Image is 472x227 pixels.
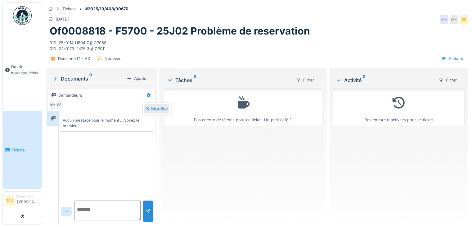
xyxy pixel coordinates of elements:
[194,76,196,84] sup: 0
[13,6,32,25] img: Badge_color-CXgf-gQk.svg
[56,16,69,22] div: [DATE]
[293,76,317,85] div: Filtrer
[363,76,366,84] sup: 0
[17,194,39,207] li: [PERSON_NAME]
[438,54,466,63] div: Actions
[335,76,433,84] div: Activité
[337,94,461,123] div: Pas encore d'activités pour ce ticket
[5,196,15,206] li: MK
[62,6,76,12] div: Tickets
[89,75,92,82] sup: 0
[124,74,151,83] div: Ajouter
[168,94,318,123] div: Pas encore de tâches pour ce ticket. Un petit café ?
[52,75,124,82] div: Documents
[58,92,82,98] div: Demandeurs
[144,104,169,113] div: Modifier
[58,56,90,62] div: Demande IT - AX
[63,118,151,129] div: Aucun message pour le moment … Soyez le premier !
[440,15,448,24] div: MK
[50,37,465,52] div: 011L 25-0114 (1804.7g) CP068 011L 24-0173 (1475.3g) CP011
[17,194,39,199] div: Demandeur
[50,25,310,37] h1: Of0008818 - F5700 - 25J02 Problème de reservation
[460,15,468,24] div: SS
[11,147,39,153] span: Tickets
[105,56,122,62] div: Nouveau
[167,76,290,84] div: Tâches
[55,101,64,109] div: SS
[83,6,131,12] strong: #2025/10/408/00670
[11,64,39,76] span: Ouvrir nouveau ticket
[49,101,57,109] div: MK
[436,76,460,85] div: Filtrer
[450,15,458,24] div: MK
